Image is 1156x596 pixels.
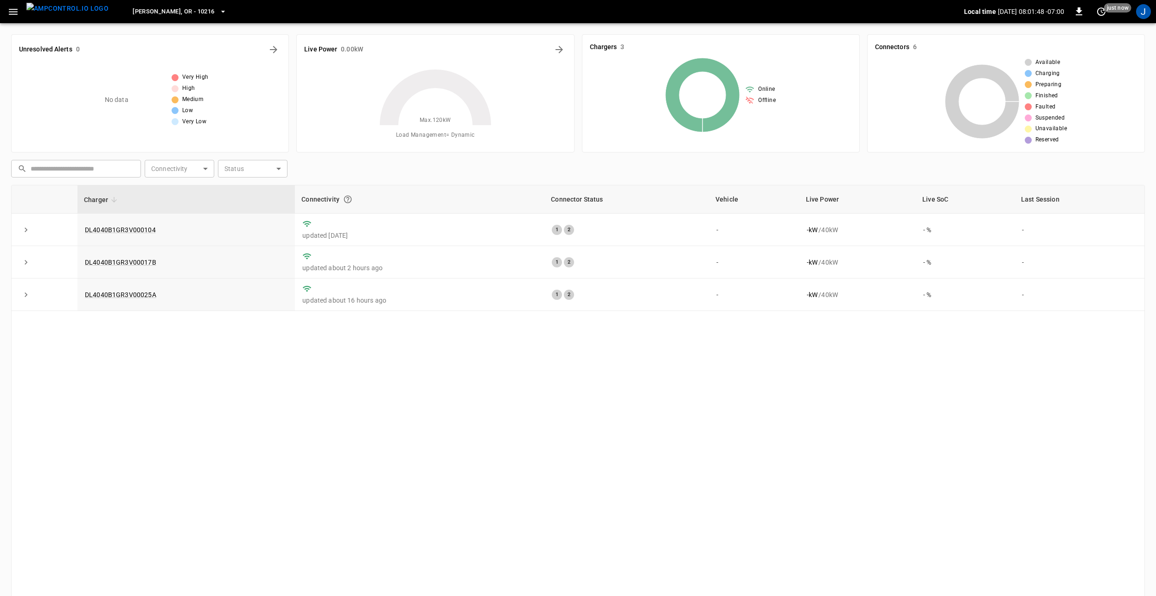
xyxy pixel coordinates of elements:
th: Connector Status [544,185,709,214]
p: - kW [807,290,818,299]
span: High [182,84,195,93]
th: Last Session [1015,185,1144,214]
div: 2 [564,290,574,300]
h6: Connectors [875,42,909,52]
div: profile-icon [1136,4,1151,19]
h6: 6 [913,42,917,52]
th: Vehicle [709,185,799,214]
th: Live SoC [916,185,1015,214]
div: / 40 kW [807,225,908,235]
div: 2 [564,225,574,235]
td: - [709,214,799,246]
div: 2 [564,257,574,267]
th: Live Power [799,185,916,214]
button: expand row [19,288,33,302]
td: - [1015,214,1144,246]
span: Max. 120 kW [420,116,451,125]
p: updated about 2 hours ago [302,263,537,273]
h6: Live Power [304,44,337,55]
h6: 0.00 kW [341,44,363,55]
td: - % [916,279,1015,311]
span: Finished [1035,91,1058,101]
span: Preparing [1035,80,1062,89]
p: Local time [964,7,996,16]
button: Energy Overview [552,42,567,57]
div: Connectivity [301,191,538,208]
span: Charging [1035,69,1060,78]
span: Medium [182,95,204,104]
span: Low [182,106,193,115]
button: Connection between the charger and our software. [339,191,356,208]
h6: Unresolved Alerts [19,44,72,55]
span: Suspended [1035,114,1065,123]
span: just now [1104,3,1131,13]
p: updated [DATE] [302,231,537,240]
span: Charger [84,194,120,205]
h6: 0 [76,44,80,55]
p: [DATE] 08:01:48 -07:00 [998,7,1064,16]
p: updated about 16 hours ago [302,296,537,305]
td: - [1015,246,1144,279]
button: set refresh interval [1094,4,1109,19]
h6: 3 [620,42,624,52]
span: Unavailable [1035,124,1067,133]
span: [PERSON_NAME], OR - 10216 [133,6,214,17]
button: All Alerts [266,42,281,57]
span: Offline [758,96,776,105]
td: - % [916,214,1015,246]
td: - % [916,246,1015,279]
p: - kW [807,225,818,235]
button: expand row [19,255,33,269]
span: Faulted [1035,102,1056,112]
button: [PERSON_NAME], OR - 10216 [129,3,230,21]
img: ampcontrol.io logo [26,3,109,14]
div: 1 [552,290,562,300]
span: Online [758,85,775,94]
button: expand row [19,223,33,237]
p: - kW [807,258,818,267]
h6: Chargers [590,42,617,52]
div: 1 [552,225,562,235]
div: 1 [552,257,562,267]
a: DL4040B1GR3V000104 [85,226,156,234]
p: No data [105,95,128,105]
a: DL4040B1GR3V00017B [85,259,156,266]
div: / 40 kW [807,258,908,267]
span: Very Low [182,117,206,127]
div: / 40 kW [807,290,908,299]
a: DL4040B1GR3V00025A [85,291,156,298]
td: - [1015,279,1144,311]
span: Very High [182,73,209,82]
span: Reserved [1035,135,1059,145]
td: - [709,279,799,311]
span: Load Management = Dynamic [396,131,475,140]
td: - [709,246,799,279]
span: Available [1035,58,1060,67]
